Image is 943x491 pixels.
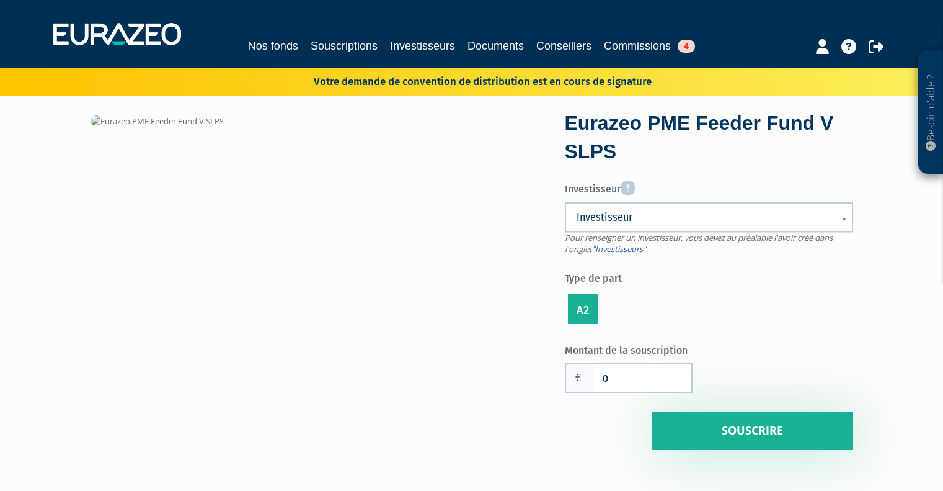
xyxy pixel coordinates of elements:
img: Eurazeo PME Feeder Fund V SLPS [91,115,224,127]
a: Souscriptions [311,37,378,55]
span: 4 [678,40,695,53]
label: Investisseur [565,176,853,197]
span: Pour renseigner un investisseur, vous devez au préalable l'avoir créé dans l'onglet [565,232,833,255]
a: Conseillers [536,37,591,55]
label: A2 [568,294,598,324]
input: Souscrire [652,412,853,450]
a: Investisseurs [390,37,455,55]
a: Commissions4 [604,37,695,55]
span: Investisseur [577,210,825,225]
label: Type de part [565,268,853,286]
input: Montant de la souscription souhaité [593,364,691,392]
label: Montant de la souscription [565,340,709,358]
p: Besoin d'aide ? [924,56,938,168]
img: 1732889491-logotype_eurazeo_blanc_rvb.png [53,23,181,45]
a: Documents [467,37,524,55]
a: "Investisseurs" [592,243,646,255]
div: Eurazeo PME Feeder Fund V SLPS [565,109,853,166]
p: Votre demande de convention de distribution est en cours de signature [278,71,652,89]
a: Nos fonds [248,37,298,56]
